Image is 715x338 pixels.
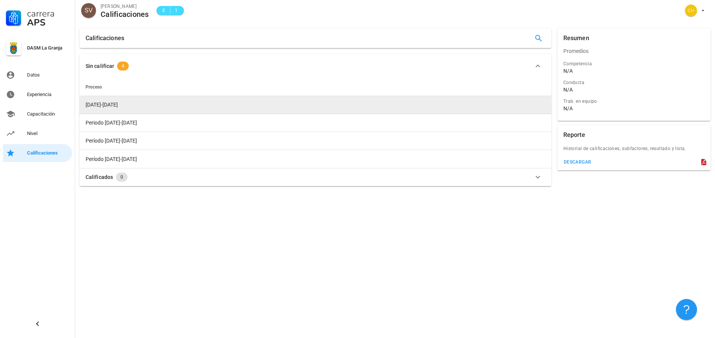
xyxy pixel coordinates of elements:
span: SV [84,3,92,18]
a: Experiencia [3,86,72,104]
div: Trab. en equipo [563,98,704,105]
div: [PERSON_NAME] [101,3,149,10]
th: Proceso [80,78,551,96]
span: [DATE]-[DATE] [86,102,118,108]
div: Experiencia [27,92,69,98]
div: Carrera [27,9,69,18]
div: Sin calificar [86,62,114,70]
div: avatar [81,3,96,18]
div: descargar [563,159,592,165]
div: DASM La Granja [27,45,69,51]
div: APS [27,18,69,27]
span: E [161,7,167,14]
a: Calificaciones [3,144,72,162]
div: Conducta [563,79,704,86]
div: Datos [27,72,69,78]
div: Competencia [563,60,704,68]
a: Nivel [3,125,72,143]
div: Calificaciones [86,29,124,48]
div: Resumen [563,29,589,48]
span: 4 [122,62,124,71]
div: N/A [563,68,573,74]
div: avatar [685,5,697,17]
div: Calificados [86,173,113,181]
div: Calificaciones [27,150,69,156]
div: Reporte [563,125,585,145]
span: Período [DATE]-[DATE] [86,156,137,162]
button: Calificados 0 [80,168,551,186]
div: N/A [563,86,573,93]
a: Capacitación [3,105,72,123]
span: Proceso [86,84,102,90]
div: Nivel [27,131,69,137]
div: Capacitación [27,111,69,117]
button: descargar [560,157,595,167]
span: 0 [120,173,123,182]
div: Historial de calificaciones; subfactores, resultado y lista. [557,145,710,157]
span: Periodo [DATE]-[DATE] [86,120,137,126]
div: Calificaciones [101,10,149,18]
span: Período [DATE]-[DATE] [86,138,137,144]
a: Datos [3,66,72,84]
div: N/A [563,105,573,112]
div: Promedios [557,42,710,60]
span: 1 [173,7,179,14]
button: Sin calificar 4 [80,54,551,78]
